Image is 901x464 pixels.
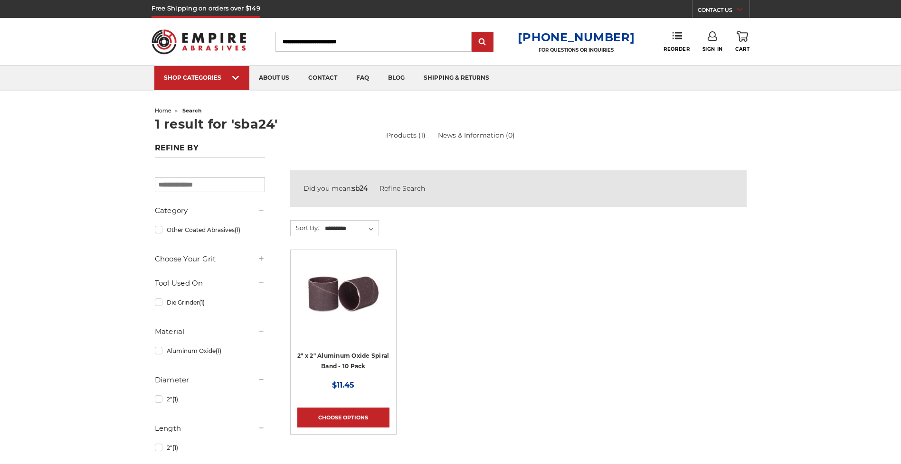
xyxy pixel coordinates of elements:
a: Other Coated Abrasives(1) [155,222,265,238]
a: 2"(1) [155,391,265,408]
a: Die Grinder(1) [155,294,265,311]
h5: Category [155,205,265,216]
img: 2" x 2" AOX Spiral Bands [305,257,381,333]
select: Sort By: [323,222,379,236]
a: faq [347,66,379,90]
a: blog [379,66,414,90]
span: Reorder [664,46,690,52]
a: 2"(1) [155,439,265,456]
span: search [182,107,202,114]
span: (1) [235,226,240,233]
a: 2" x 2" Aluminum Oxide Spiral Band - 10 Pack [297,352,389,370]
h5: Diameter [155,374,265,386]
div: Did you mean: [303,184,733,194]
a: home [155,107,171,114]
a: Choose Options [297,408,389,427]
a: CONTACT US [698,5,749,18]
a: Products (1) [386,130,426,140]
span: (1) [172,396,178,403]
h5: Refine by [155,143,265,158]
span: (1) [199,299,205,306]
span: Cart [735,46,749,52]
p: FOR QUESTIONS OR INQUIRIES [518,47,635,53]
a: 2" x 2" AOX Spiral Bands [297,257,389,349]
h5: Length [155,423,265,434]
span: Sign In [702,46,723,52]
a: shipping & returns [414,66,499,90]
a: [PHONE_NUMBER] [518,30,635,44]
input: Submit [473,33,492,52]
div: SHOP CATEGORIES [164,74,240,81]
a: Reorder [664,31,690,52]
h1: 1 result for 'sba24' [155,118,747,130]
a: News & Information (0) [438,130,515,140]
strong: sb24 [352,184,368,193]
span: $11.45 [332,380,354,390]
h5: Tool Used On [155,278,265,289]
a: Quick view [311,285,376,304]
h5: Choose Your Grit [155,253,265,265]
img: Empire Abrasives [152,23,247,60]
a: Aluminum Oxide(1) [155,343,265,359]
a: Refine Search [379,184,425,193]
h5: Material [155,326,265,337]
label: Sort By: [291,221,319,235]
a: Cart [735,31,749,52]
a: about us [249,66,299,90]
span: (1) [172,444,178,451]
a: contact [299,66,347,90]
span: (1) [216,347,221,354]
